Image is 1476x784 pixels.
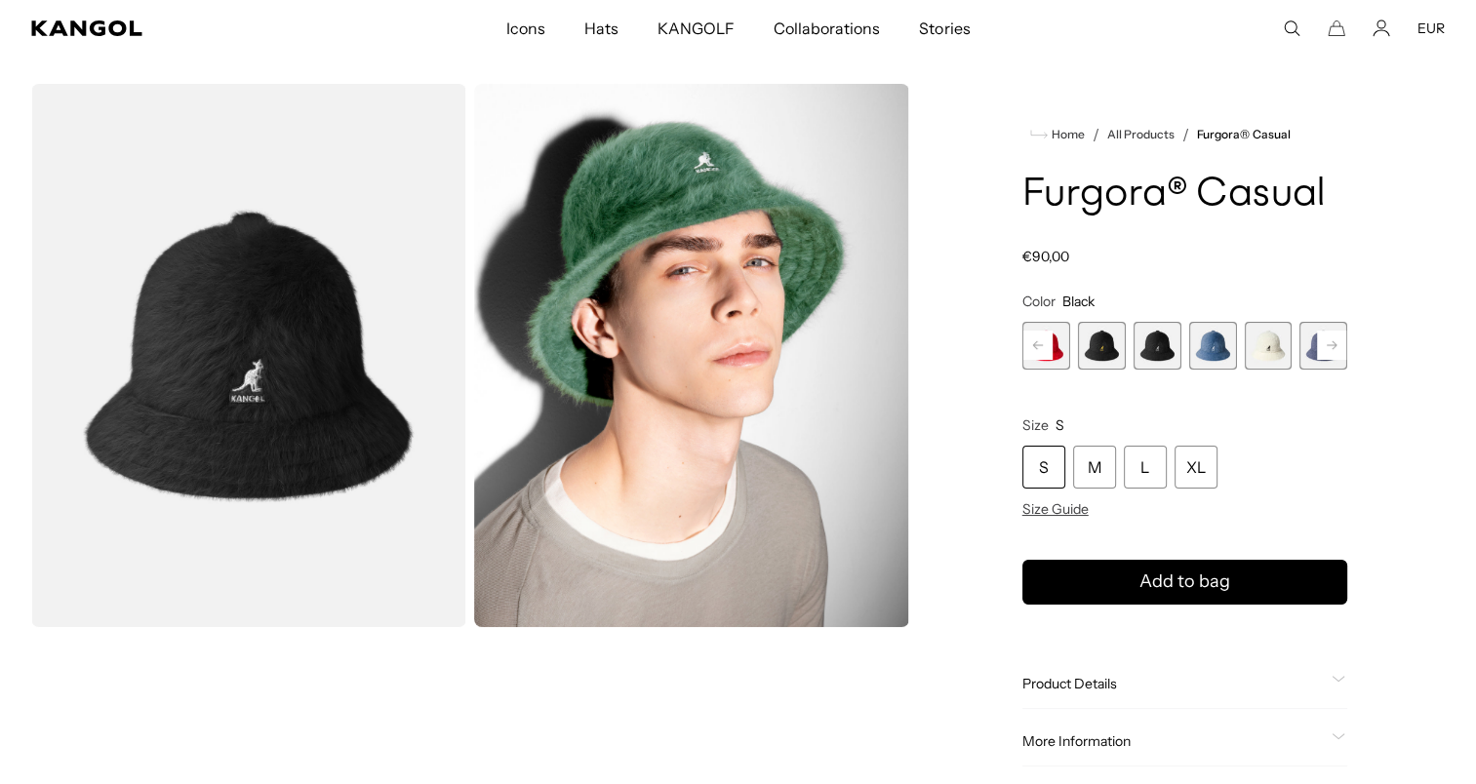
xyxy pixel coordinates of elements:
nav: breadcrumbs [1022,123,1347,146]
span: Black [1062,293,1095,310]
button: Add to bag [1022,560,1347,605]
product-gallery: Gallery Viewer [31,84,909,627]
span: S [1056,416,1064,434]
li: / [1085,123,1099,146]
img: deep-emerald [474,84,909,627]
a: Kangol [31,20,335,36]
div: M [1073,446,1116,489]
img: color-black [31,84,466,627]
label: Scarlet [1022,322,1070,370]
a: All Products [1107,128,1175,141]
button: EUR [1417,20,1445,37]
span: Home [1048,128,1085,141]
label: Ivory [1244,322,1292,370]
span: Size Guide [1022,500,1089,518]
span: More Information [1022,732,1324,750]
a: Account [1373,20,1390,37]
div: 10 of 12 [1188,322,1236,370]
label: Navy [1299,322,1347,370]
label: Black/Gold [1078,322,1126,370]
span: Color [1022,293,1056,310]
div: S [1022,446,1065,489]
a: Furgora® Casual [1197,128,1290,141]
div: L [1124,446,1167,489]
span: Add to bag [1139,568,1230,595]
label: Black [1134,322,1181,370]
li: / [1175,123,1189,146]
span: €90,00 [1022,248,1069,265]
button: Cart [1328,20,1345,37]
div: XL [1175,446,1217,489]
div: 12 of 12 [1299,322,1347,370]
label: Denim Blue [1188,322,1236,370]
span: Product Details [1022,675,1324,692]
div: 7 of 12 [1022,322,1070,370]
a: Home [1030,126,1085,143]
div: 8 of 12 [1078,322,1126,370]
h1: Furgora® Casual [1022,174,1347,216]
div: 9 of 12 [1134,322,1181,370]
span: Size [1022,416,1049,434]
div: 11 of 12 [1244,322,1292,370]
summary: Search here [1283,20,1300,37]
